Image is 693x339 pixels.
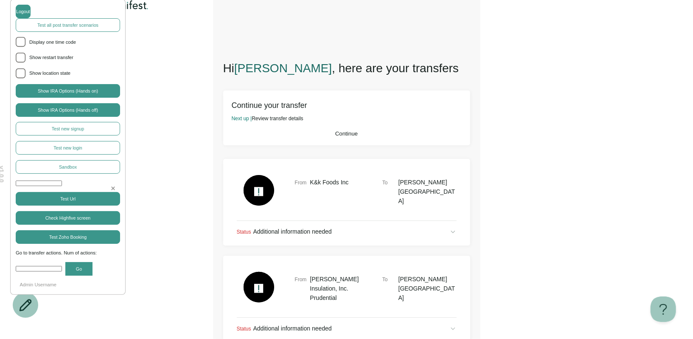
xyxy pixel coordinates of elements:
[16,141,120,155] button: Test new login
[65,262,93,276] button: Go
[310,178,369,187] span: K&k Foods Inc
[223,62,459,75] span: Hi , here are your transfers
[16,249,120,257] span: Go to transfer actions. Num of actions:
[335,130,358,137] span: Continue
[310,274,369,293] span: [PERSON_NAME] Insulation, Inc.
[29,39,120,46] span: Display one time code
[253,325,332,332] span: Additional information needed
[16,192,120,206] button: Test Url
[232,115,462,122] div: Next up |
[382,179,388,186] span: To
[253,228,332,235] span: Additional information needed
[16,281,120,289] p: Admin Username
[16,230,120,244] button: Test Zoho Booking
[295,276,307,283] span: From
[16,84,120,98] button: Show IRA Options (Hands on)
[382,276,388,283] span: To
[398,274,457,302] span: [PERSON_NAME] [GEOGRAPHIC_DATA]
[16,160,120,174] button: Sandbox
[234,62,332,75] span: [PERSON_NAME]
[16,37,120,47] li: Display one time code
[252,116,303,121] span: Review transfer details
[29,54,120,62] span: Show restart transfer
[310,293,369,302] span: Prudential
[232,99,307,112] h2: Continue your transfer
[16,18,120,32] button: Test all post transfer scenarios
[16,103,120,117] button: Show IRA Options (Hands off)
[16,68,120,79] li: Show location state
[398,178,457,206] span: [PERSON_NAME] [GEOGRAPHIC_DATA]
[232,130,462,137] button: Continue
[29,70,120,77] span: Show location state
[237,229,251,235] span: Status
[16,211,120,225] button: Check Highfive screen
[16,5,31,18] button: Logout
[16,53,120,63] li: Show restart transfer
[16,122,120,136] button: Test new signup
[651,297,676,322] iframe: Toggle Customer Support
[295,179,307,186] span: From
[237,325,251,332] span: Status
